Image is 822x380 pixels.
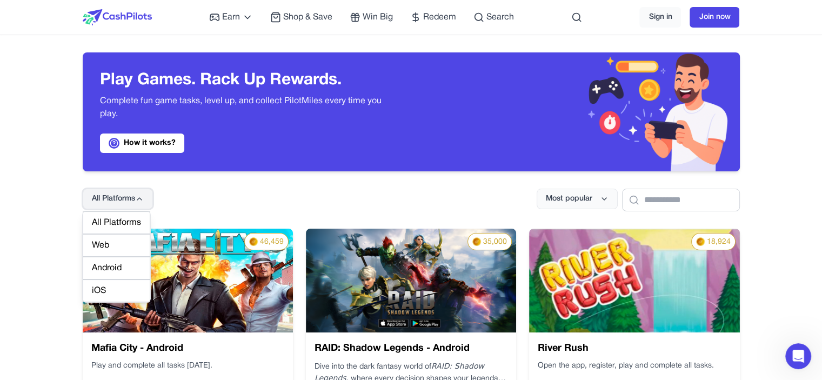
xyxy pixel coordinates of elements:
p: Complete fun game tasks, level up, and collect PilotMiles every time you play. [100,95,394,121]
img: 458eefe5-aead-4420-8b58-6e94704f1244.jpg [83,229,293,332]
span: Shop & Save [283,11,332,24]
span: 18,924 [707,237,731,248]
span: Search [486,11,514,24]
img: PMs [249,237,258,246]
a: Join now [690,7,739,28]
div: Web [83,234,150,257]
img: Header decoration [411,52,740,171]
div: iOS [83,279,150,302]
button: All Platforms [83,189,153,209]
img: cd3c5e61-d88c-4c75-8e93-19b3db76cddd.webp [529,229,739,332]
a: Win Big [350,11,393,24]
div: Android [83,257,150,279]
img: CashPilots Logo [83,9,152,25]
span: 35,000 [483,237,507,248]
img: nRLw6yM7nDBu.webp [306,229,516,332]
h3: River Rush [538,341,731,356]
h3: Mafia City - Android [91,341,284,356]
img: PMs [696,237,705,246]
img: PMs [472,237,481,246]
button: Most popular [537,189,618,209]
a: Redeem [410,11,456,24]
a: Earn [209,11,253,24]
a: Search [473,11,514,24]
a: Sign in [639,7,681,28]
iframe: Intercom live chat [785,343,811,369]
span: 46,459 [260,237,284,248]
h3: RAID: Shadow Legends - Android [315,341,507,356]
span: Win Big [363,11,393,24]
div: All Platforms [83,211,150,234]
span: All Platforms [92,194,135,204]
span: Redeem [423,11,456,24]
a: Shop & Save [270,11,332,24]
span: Earn [222,11,240,24]
a: How it works? [100,134,184,153]
span: Most popular [546,194,592,204]
h3: Play Games. Rack Up Rewards. [100,71,394,90]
